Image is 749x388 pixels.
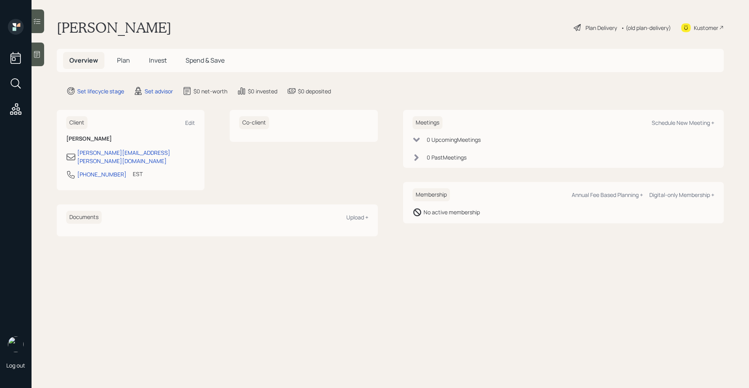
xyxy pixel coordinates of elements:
div: Upload + [346,213,368,221]
div: Plan Delivery [585,24,617,32]
h6: Client [66,116,87,129]
div: Log out [6,362,25,369]
span: Plan [117,56,130,65]
div: Set advisor [145,87,173,95]
div: EST [133,170,143,178]
span: Spend & Save [186,56,225,65]
h6: Membership [413,188,450,201]
div: Schedule New Meeting + [652,119,714,126]
div: $0 deposited [298,87,331,95]
h6: Co-client [239,116,269,129]
div: 0 Upcoming Meeting s [427,136,481,144]
div: [PHONE_NUMBER] [77,170,126,178]
div: Edit [185,119,195,126]
h1: [PERSON_NAME] [57,19,171,36]
div: $0 invested [248,87,277,95]
div: No active membership [424,208,480,216]
img: retirable_logo.png [8,336,24,352]
div: Set lifecycle stage [77,87,124,95]
span: Invest [149,56,167,65]
div: 0 Past Meeting s [427,153,466,162]
div: • (old plan-delivery) [621,24,671,32]
h6: Documents [66,211,102,224]
h6: [PERSON_NAME] [66,136,195,142]
h6: Meetings [413,116,442,129]
div: Annual Fee Based Planning + [572,191,643,199]
div: Kustomer [694,24,718,32]
span: Overview [69,56,98,65]
div: [PERSON_NAME][EMAIL_ADDRESS][PERSON_NAME][DOMAIN_NAME] [77,149,195,165]
div: Digital-only Membership + [649,191,714,199]
div: $0 net-worth [193,87,227,95]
